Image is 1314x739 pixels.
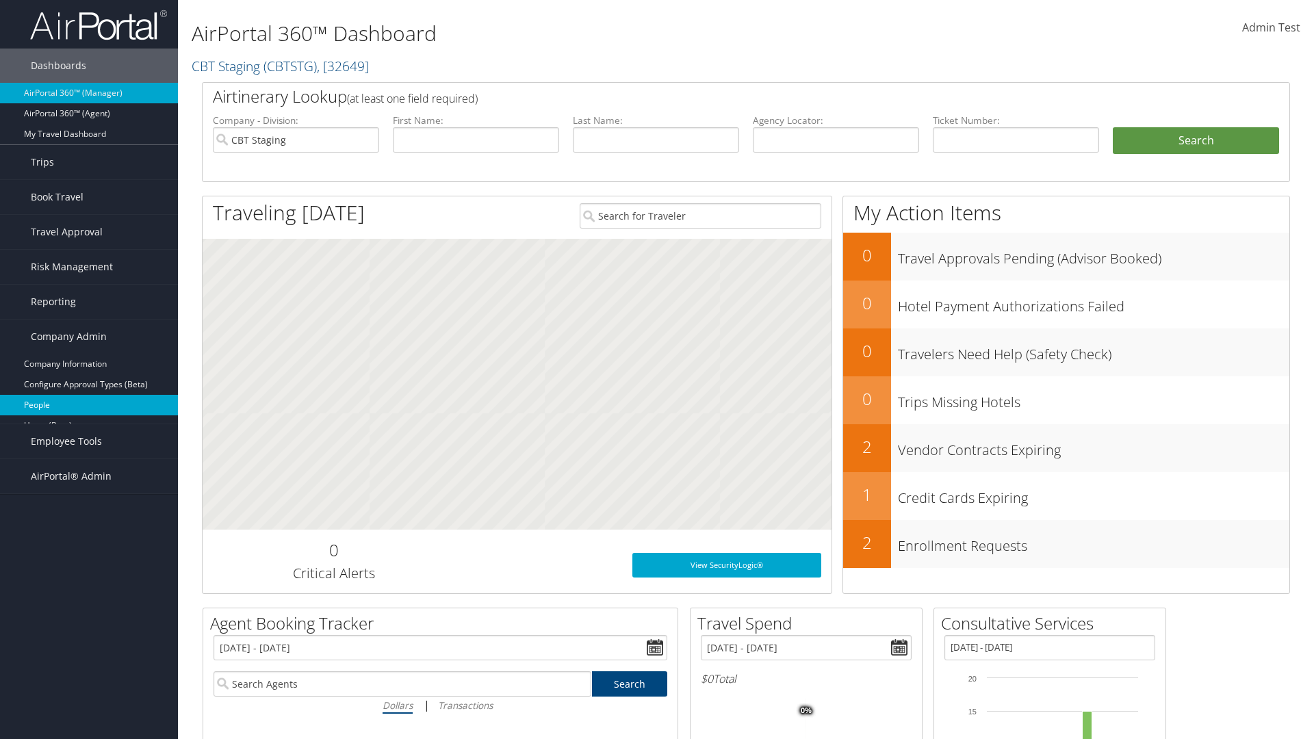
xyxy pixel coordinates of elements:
button: Search [1113,127,1279,155]
img: airportal-logo.png [30,9,167,41]
a: Search [592,671,668,697]
h3: Enrollment Requests [898,530,1289,556]
label: First Name: [393,114,559,127]
i: Transactions [438,699,493,712]
label: Company - Division: [213,114,379,127]
span: $0 [701,671,713,686]
a: 0Travelers Need Help (Safety Check) [843,328,1289,376]
h3: Travel Approvals Pending (Advisor Booked) [898,242,1289,268]
span: (at least one field required) [347,91,478,106]
h2: 1 [843,483,891,506]
h3: Hotel Payment Authorizations Failed [898,290,1289,316]
span: AirPortal® Admin [31,459,112,493]
h1: My Action Items [843,198,1289,227]
h2: 0 [843,339,891,363]
h2: 2 [843,531,891,554]
span: Admin Test [1242,20,1300,35]
span: Trips [31,145,54,179]
h1: Traveling [DATE] [213,198,365,227]
label: Ticket Number: [933,114,1099,127]
span: Travel Approval [31,215,103,249]
span: Dashboards [31,49,86,83]
a: 2Enrollment Requests [843,520,1289,568]
h6: Total [701,671,912,686]
label: Last Name: [573,114,739,127]
h1: AirPortal 360™ Dashboard [192,19,931,48]
div: | [214,697,667,714]
tspan: 20 [968,675,977,683]
i: Dollars [383,699,413,712]
h3: Trips Missing Hotels [898,386,1289,412]
span: Risk Management [31,250,113,284]
h2: Travel Spend [697,612,922,635]
h2: Agent Booking Tracker [210,612,678,635]
a: 0Hotel Payment Authorizations Failed [843,281,1289,328]
h2: 0 [843,291,891,315]
span: ( CBTSTG ) [263,57,317,75]
h3: Vendor Contracts Expiring [898,434,1289,460]
span: Reporting [31,285,76,319]
h2: Airtinerary Lookup [213,85,1189,108]
input: Search Agents [214,671,591,697]
h2: Consultative Services [941,612,1165,635]
a: 0Trips Missing Hotels [843,376,1289,424]
h2: 2 [843,435,891,458]
span: Company Admin [31,320,107,354]
h3: Credit Cards Expiring [898,482,1289,508]
h2: 0 [843,387,891,411]
a: View SecurityLogic® [632,553,821,578]
input: Search for Traveler [580,203,821,229]
tspan: 0% [801,707,812,715]
h3: Critical Alerts [213,564,454,583]
h3: Travelers Need Help (Safety Check) [898,338,1289,364]
a: CBT Staging [192,57,369,75]
span: Employee Tools [31,424,102,458]
a: Admin Test [1242,7,1300,49]
h2: 0 [843,244,891,267]
a: 2Vendor Contracts Expiring [843,424,1289,472]
h2: 0 [213,539,454,562]
label: Agency Locator: [753,114,919,127]
tspan: 15 [968,708,977,716]
a: 0Travel Approvals Pending (Advisor Booked) [843,233,1289,281]
span: Book Travel [31,180,83,214]
a: 1Credit Cards Expiring [843,472,1289,520]
span: , [ 32649 ] [317,57,369,75]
